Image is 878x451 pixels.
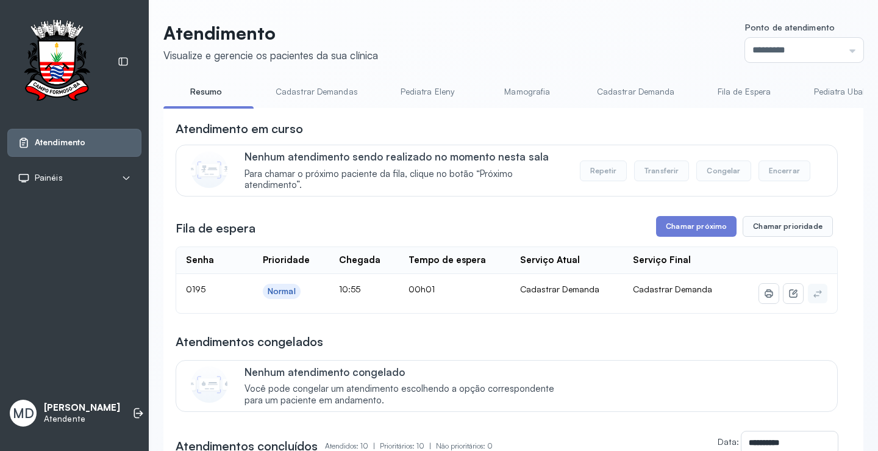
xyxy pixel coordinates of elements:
[263,82,370,102] a: Cadastrar Demandas
[696,161,751,181] button: Congelar
[373,441,375,450] span: |
[409,284,435,294] span: 00h01
[268,286,296,297] div: Normal
[244,168,567,192] span: Para chamar o próximo paciente da fila, clique no botão “Próximo atendimento”.
[244,366,567,378] p: Nenhum atendimento congelado
[634,161,690,181] button: Transferir
[176,333,323,350] h3: Atendimentos congelados
[163,22,378,44] p: Atendimento
[718,436,739,447] label: Data:
[580,161,627,181] button: Repetir
[263,254,310,266] div: Prioridade
[186,254,214,266] div: Senha
[339,284,360,294] span: 10:55
[339,254,380,266] div: Chegada
[191,151,227,188] img: Imagem de CalloutCard
[18,137,131,149] a: Atendimento
[702,82,787,102] a: Fila de Espera
[520,284,614,295] div: Cadastrar Demanda
[163,49,378,62] div: Visualize e gerencie os pacientes da sua clínica
[35,173,63,183] span: Painéis
[585,82,687,102] a: Cadastrar Demanda
[13,20,101,104] img: Logotipo do estabelecimento
[35,137,85,148] span: Atendimento
[429,441,431,450] span: |
[758,161,810,181] button: Encerrar
[44,402,120,414] p: [PERSON_NAME]
[633,254,691,266] div: Serviço Final
[244,383,567,406] span: Você pode congelar um atendimento escolhendo a opção correspondente para um paciente em andamento.
[44,414,120,424] p: Atendente
[520,254,580,266] div: Serviço Atual
[633,284,712,294] span: Cadastrar Demanda
[176,220,255,237] h3: Fila de espera
[176,120,303,137] h3: Atendimento em curso
[743,216,833,237] button: Chamar prioridade
[163,82,249,102] a: Resumo
[191,366,227,403] img: Imagem de CalloutCard
[656,216,737,237] button: Chamar próximo
[485,82,570,102] a: Mamografia
[186,284,205,294] span: 0195
[745,22,835,32] span: Ponto de atendimento
[409,254,486,266] div: Tempo de espera
[244,150,567,163] p: Nenhum atendimento sendo realizado no momento nesta sala
[385,82,470,102] a: Pediatra Eleny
